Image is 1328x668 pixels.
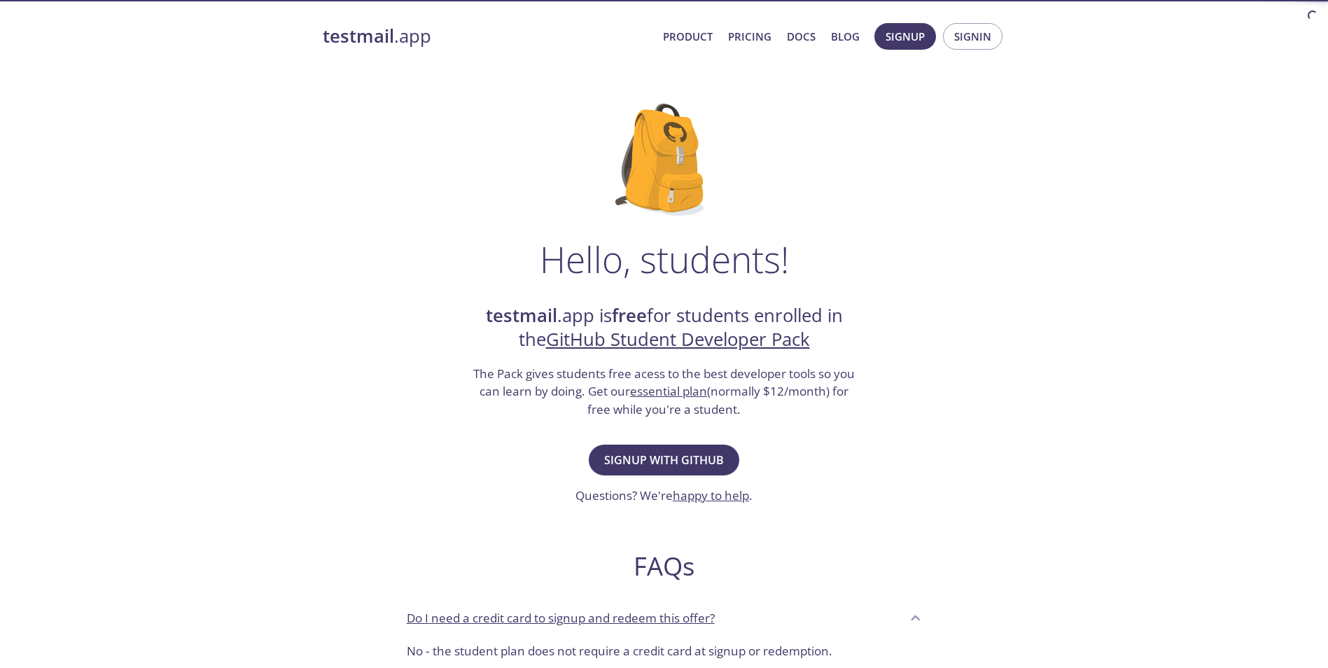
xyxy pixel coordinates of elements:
[954,27,991,46] span: Signin
[323,25,652,48] a: testmail.app
[396,599,933,636] div: Do I need a credit card to signup and redeem this offer?
[615,104,713,216] img: github-student-backpack.png
[472,365,857,419] h3: The Pack gives students free acess to the best developer tools so you can learn by doing. Get our...
[630,383,707,399] a: essential plan
[728,27,771,46] a: Pricing
[323,24,394,48] strong: testmail
[787,27,816,46] a: Docs
[540,238,789,280] h1: Hello, students!
[874,23,936,50] button: Signup
[589,445,739,475] button: Signup with GitHub
[612,303,647,328] strong: free
[407,609,715,627] p: Do I need a credit card to signup and redeem this offer?
[396,550,933,582] h2: FAQs
[407,642,922,660] p: No - the student plan does not require a credit card at signup or redemption.
[486,303,557,328] strong: testmail
[546,327,810,352] a: GitHub Student Developer Pack
[575,487,753,505] h3: Questions? We're .
[472,304,857,352] h2: .app is for students enrolled in the
[673,487,749,503] a: happy to help
[943,23,1002,50] button: Signin
[604,450,724,470] span: Signup with GitHub
[831,27,860,46] a: Blog
[886,27,925,46] span: Signup
[663,27,713,46] a: Product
